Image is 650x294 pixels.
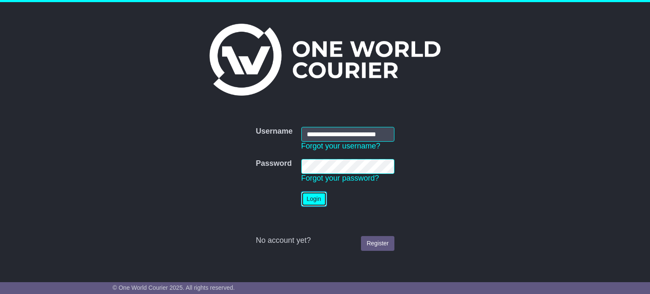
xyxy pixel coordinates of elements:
a: Register [361,236,394,251]
span: © One World Courier 2025. All rights reserved. [113,284,235,291]
a: Forgot your username? [301,142,380,150]
label: Password [256,159,292,168]
div: No account yet? [256,236,394,245]
a: Forgot your password? [301,174,379,182]
label: Username [256,127,292,136]
button: Login [301,192,327,206]
img: One World [209,24,441,96]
